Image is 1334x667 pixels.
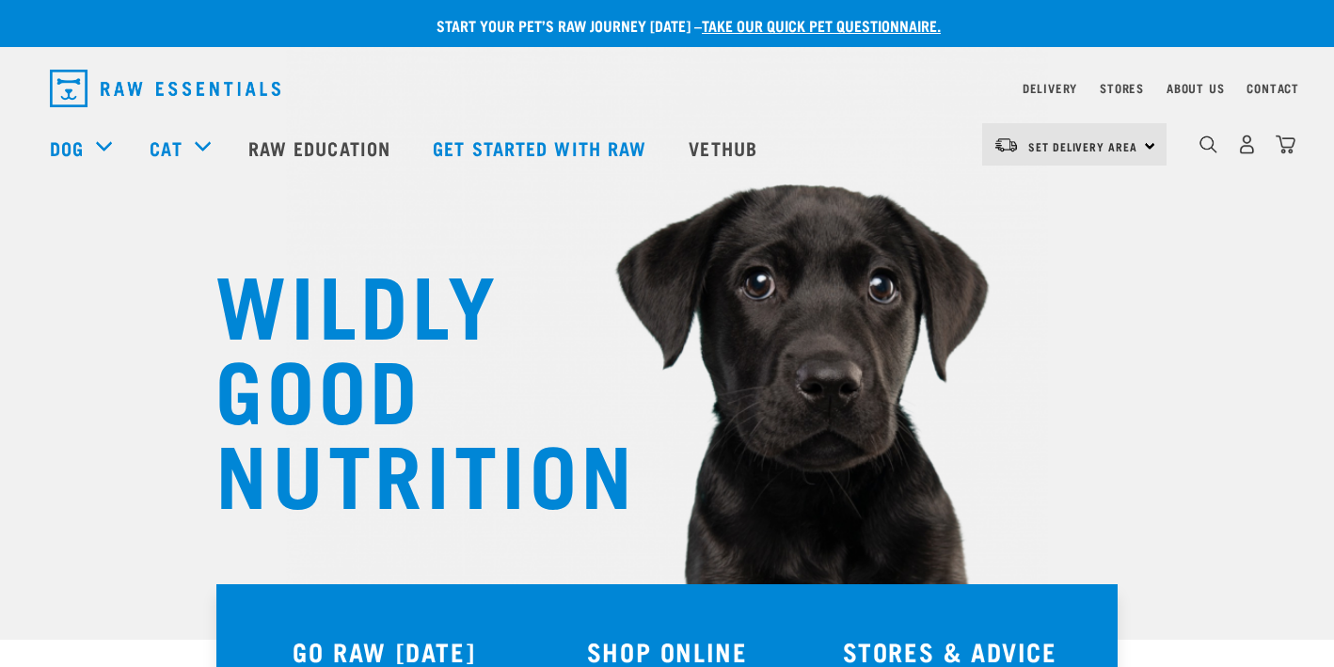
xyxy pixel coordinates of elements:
[1247,85,1299,91] a: Contact
[50,134,84,162] a: Dog
[1199,135,1217,153] img: home-icon-1@2x.png
[254,637,515,666] h3: GO RAW [DATE]
[993,136,1019,153] img: van-moving.png
[150,134,182,162] a: Cat
[819,637,1080,666] h3: STORES & ADVICE
[215,259,592,513] h1: WILDLY GOOD NUTRITION
[1028,143,1137,150] span: Set Delivery Area
[1100,85,1144,91] a: Stores
[702,21,941,29] a: take our quick pet questionnaire.
[230,110,414,185] a: Raw Education
[414,110,670,185] a: Get started with Raw
[1276,135,1295,154] img: home-icon@2x.png
[537,637,798,666] h3: SHOP ONLINE
[670,110,781,185] a: Vethub
[1167,85,1224,91] a: About Us
[35,62,1299,115] nav: dropdown navigation
[1023,85,1077,91] a: Delivery
[50,70,280,107] img: Raw Essentials Logo
[1237,135,1257,154] img: user.png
